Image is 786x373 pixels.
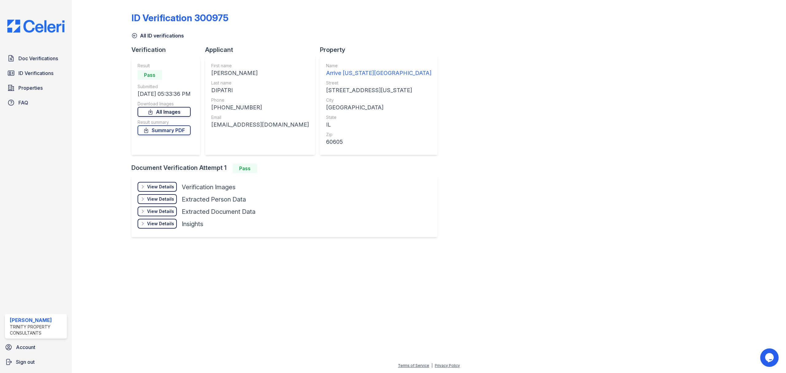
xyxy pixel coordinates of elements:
a: Doc Verifications [5,52,67,65]
a: Privacy Policy [435,363,460,368]
div: [PHONE_NUMBER] [211,103,309,112]
span: Doc Verifications [18,55,58,62]
div: [GEOGRAPHIC_DATA] [326,103,431,112]
div: View Details [147,184,174,190]
div: Download Images [138,101,191,107]
a: All Images [138,107,191,117]
a: Name Arrive [US_STATE][GEOGRAPHIC_DATA] [326,63,431,77]
div: Extracted Person Data [182,195,246,204]
div: State [326,114,431,120]
div: Trinity Property Consultants [10,324,64,336]
span: Account [16,344,35,351]
div: ID Verification 300975 [131,12,228,23]
div: Document Verification Attempt 1 [131,163,442,173]
a: Summary PDF [138,125,191,135]
div: View Details [147,208,174,214]
div: View Details [147,196,174,202]
div: Verification [131,45,205,54]
div: 60605 [326,138,431,146]
div: IL [326,120,431,129]
a: Sign out [2,356,69,368]
div: Submitted [138,84,191,90]
div: Insights [182,220,203,228]
div: [PERSON_NAME] [211,69,309,77]
div: View Details [147,221,174,227]
div: Street [326,80,431,86]
div: Applicant [205,45,320,54]
a: All ID verifications [131,32,184,39]
a: Account [2,341,69,353]
div: Zip [326,132,431,138]
div: DIPATRI [211,86,309,95]
img: CE_Logo_Blue-a8612792a0a2168367f1c8372b55b34899dd931a85d93a1a3d3e32e68fde9ad4.png [2,20,69,33]
div: Property [320,45,442,54]
a: Terms of Service [398,363,429,368]
div: City [326,97,431,103]
span: Sign out [16,358,35,366]
div: Arrive [US_STATE][GEOGRAPHIC_DATA] [326,69,431,77]
span: FAQ [18,99,28,106]
div: Email [211,114,309,120]
div: Result [138,63,191,69]
span: Properties [18,84,43,92]
a: Properties [5,82,67,94]
div: [PERSON_NAME] [10,316,64,324]
span: ID Verifications [18,69,53,77]
div: [STREET_ADDRESS][US_STATE] [326,86,431,95]
div: | [431,363,433,368]
div: Phone [211,97,309,103]
a: FAQ [5,96,67,109]
div: Extracted Document Data [182,207,255,216]
div: First name [211,63,309,69]
div: Verification Images [182,183,235,191]
iframe: chat widget [760,348,780,367]
div: Result summary [138,119,191,125]
div: Last name [211,80,309,86]
div: Pass [233,163,257,173]
div: Pass [138,70,162,80]
div: [EMAIL_ADDRESS][DOMAIN_NAME] [211,120,309,129]
div: Name [326,63,431,69]
a: ID Verifications [5,67,67,79]
div: [DATE] 05:33:36 PM [138,90,191,98]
